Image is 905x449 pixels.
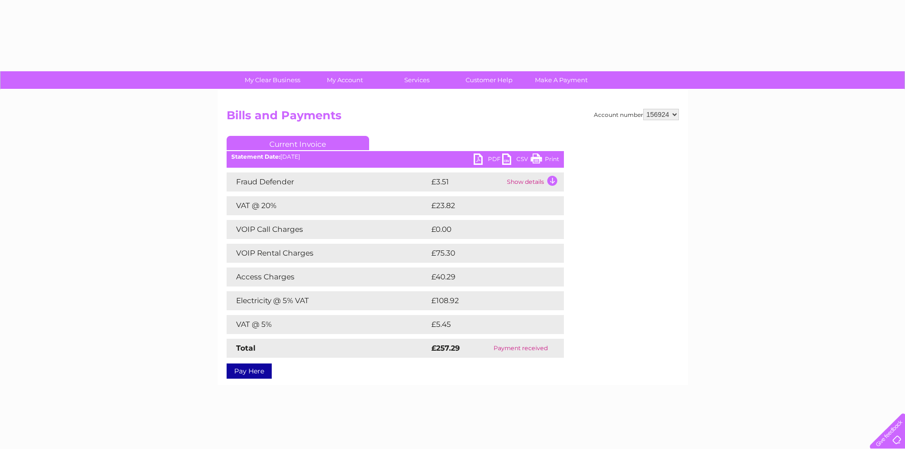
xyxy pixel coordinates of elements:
[502,153,531,167] a: CSV
[450,71,528,89] a: Customer Help
[227,291,429,310] td: Electricity @ 5% VAT
[429,244,544,263] td: £75.30
[378,71,456,89] a: Services
[236,344,256,353] strong: Total
[522,71,600,89] a: Make A Payment
[305,71,384,89] a: My Account
[227,363,272,379] a: Pay Here
[227,136,369,150] a: Current Invoice
[429,220,542,239] td: £0.00
[477,339,564,358] td: Payment received
[531,153,559,167] a: Print
[227,267,429,287] td: Access Charges
[227,153,564,160] div: [DATE]
[227,220,429,239] td: VOIP Call Charges
[429,196,544,215] td: £23.82
[227,315,429,334] td: VAT @ 5%
[505,172,564,191] td: Show details
[594,109,679,120] div: Account number
[227,109,679,127] h2: Bills and Payments
[227,196,429,215] td: VAT @ 20%
[431,344,460,353] strong: £257.29
[429,267,545,287] td: £40.29
[429,315,542,334] td: £5.45
[474,153,502,167] a: PDF
[429,291,547,310] td: £108.92
[227,172,429,191] td: Fraud Defender
[231,153,280,160] b: Statement Date:
[227,244,429,263] td: VOIP Rental Charges
[233,71,312,89] a: My Clear Business
[429,172,505,191] td: £3.51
